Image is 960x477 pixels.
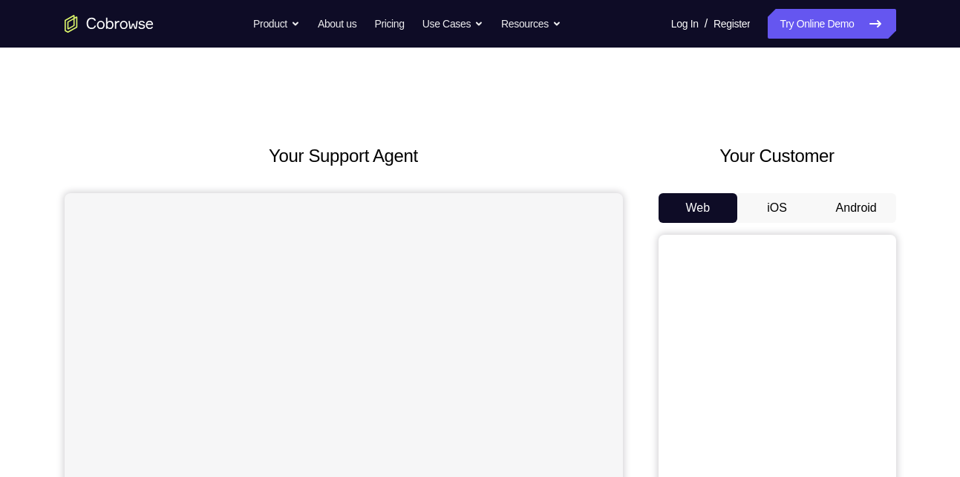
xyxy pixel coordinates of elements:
[422,9,483,39] button: Use Cases
[374,9,404,39] a: Pricing
[65,143,623,169] h2: Your Support Agent
[501,9,561,39] button: Resources
[671,9,699,39] a: Log In
[705,15,708,33] span: /
[659,193,738,223] button: Web
[714,9,750,39] a: Register
[817,193,896,223] button: Android
[318,9,356,39] a: About us
[737,193,817,223] button: iOS
[659,143,896,169] h2: Your Customer
[65,15,154,33] a: Go to the home page
[768,9,895,39] a: Try Online Demo
[253,9,300,39] button: Product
